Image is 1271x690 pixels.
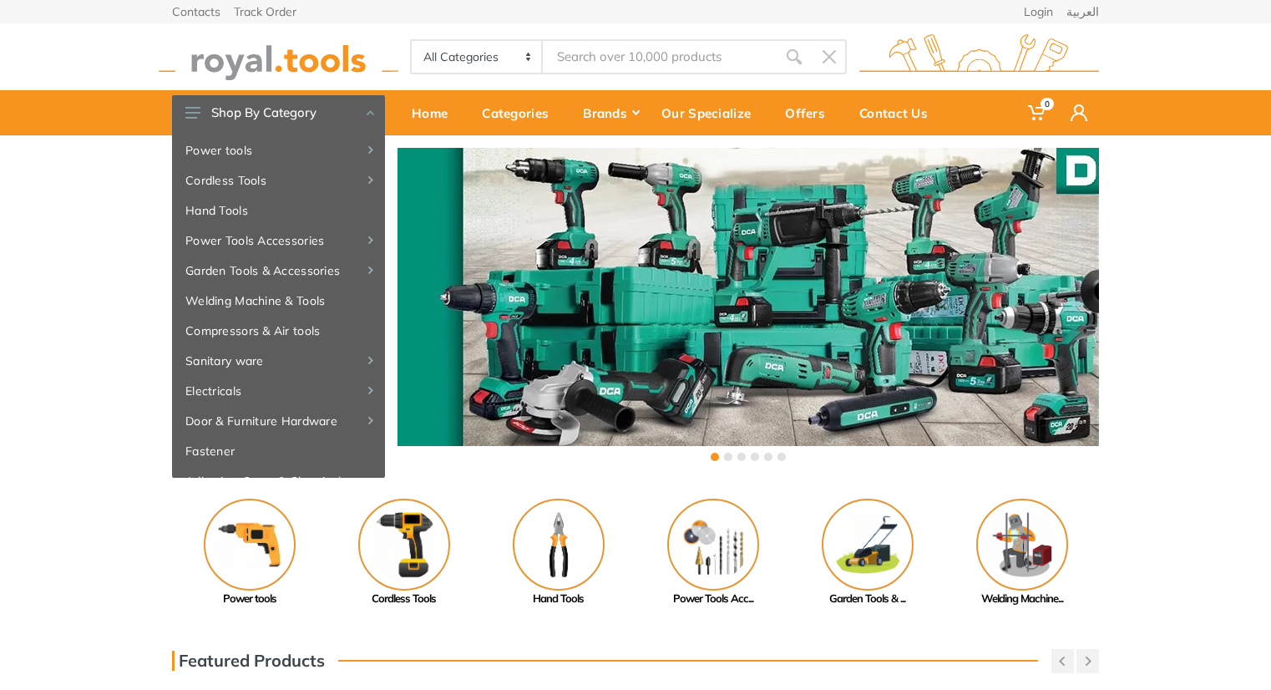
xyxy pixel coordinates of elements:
a: Hand Tools [481,499,635,607]
div: Welding Machine... [944,591,1099,607]
div: Garden Tools & ... [790,591,944,607]
div: Brands [571,95,650,130]
a: Cordless Tools [327,499,481,607]
a: Track Order [234,6,296,18]
a: Fastener [172,436,385,466]
img: Royal - Power Tools Accessories [667,499,759,591]
a: Power Tools Acc... [635,499,790,607]
a: Offers [773,90,848,135]
a: Power tools [172,499,327,607]
img: Royal - Cordless Tools [358,499,450,591]
div: Categories [470,95,571,130]
a: Door & Furniture Hardware [172,406,385,436]
img: Royal - Welding Machine & Tools [976,499,1068,591]
a: Welding Machine... [944,499,1099,607]
img: royal.tools Logo [159,34,398,80]
a: العربية [1066,6,1099,18]
button: Shop By Category [172,95,385,130]
a: Power tools [172,135,385,165]
a: Welding Machine & Tools [172,286,385,316]
a: Our Specialize [650,90,773,135]
a: Compressors & Air tools [172,316,385,346]
div: Offers [773,95,848,130]
a: Home [400,90,470,135]
a: Login [1024,6,1053,18]
div: Cordless Tools [327,591,481,607]
a: Power Tools Accessories [172,226,385,256]
a: Adhesive, Spray & Chemical [172,466,385,496]
img: royal.tools Logo [859,34,1099,80]
a: Cordless Tools [172,165,385,195]
div: Home [400,95,470,130]
div: Hand Tools [481,591,635,607]
a: Categories [470,90,571,135]
span: 0 [1041,98,1054,110]
a: Sanitary ware [172,346,385,376]
img: Royal - Hand Tools [513,499,605,591]
div: Contact Us [848,95,950,130]
input: Site search [543,39,777,74]
a: Hand Tools [172,195,385,226]
a: Garden Tools & Accessories [172,256,385,286]
h3: Featured Products [172,651,325,671]
div: Power tools [172,591,327,607]
a: Electricals [172,376,385,406]
div: Our Specialize [650,95,773,130]
a: Contacts [172,6,220,18]
a: Garden Tools & ... [790,499,944,607]
img: Royal - Power tools [204,499,296,591]
select: Category [412,41,543,73]
a: 0 [1016,90,1059,135]
a: Contact Us [848,90,950,135]
div: Power Tools Acc... [635,591,790,607]
img: Royal - Garden Tools & Accessories [822,499,914,591]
